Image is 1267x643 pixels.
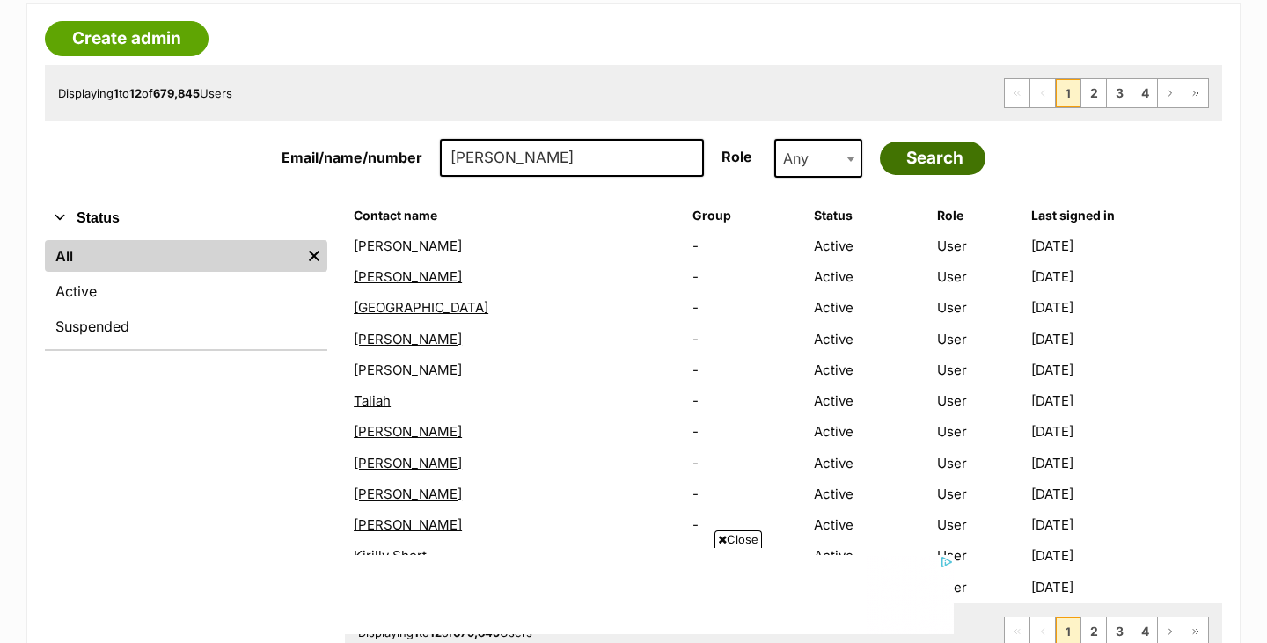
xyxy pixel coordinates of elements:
td: - [685,231,805,260]
span: Close [714,530,762,548]
td: Active [807,449,928,478]
td: [DATE] [1031,573,1220,602]
a: [PERSON_NAME] [354,423,462,440]
td: [DATE] [1031,262,1220,291]
td: [DATE] [1031,417,1220,446]
iframe: Advertisement [313,555,954,634]
a: [PERSON_NAME] [354,516,462,533]
td: [DATE] [1031,541,1220,570]
label: Role [721,148,752,165]
td: - [685,541,805,570]
span: Previous page [1030,79,1055,107]
td: Active [807,386,928,415]
span: Page 1 [1056,79,1080,107]
a: Create admin [45,21,209,56]
td: [DATE] [1031,325,1220,354]
td: Active [807,417,928,446]
a: [PERSON_NAME] [354,268,462,285]
input: Search [880,142,985,175]
a: [PERSON_NAME] [354,331,462,347]
td: - [685,417,805,446]
th: Contact name [347,201,684,230]
th: Role [930,201,1029,230]
a: Page 3 [1107,79,1132,107]
span: Displaying to of Users [58,86,232,100]
a: [GEOGRAPHIC_DATA] [354,299,488,316]
td: - [685,510,805,539]
th: Status [807,201,928,230]
a: Page 4 [1132,79,1157,107]
td: Active [807,541,928,570]
a: [PERSON_NAME] [354,362,462,378]
td: [DATE] [1031,479,1220,508]
div: Status [45,237,327,349]
td: - [685,325,805,354]
td: User [930,479,1029,508]
a: [PERSON_NAME] [354,486,462,502]
span: Any [774,139,862,178]
a: Taliah [354,392,391,409]
button: Status [45,207,327,230]
td: - [685,479,805,508]
a: Suspended [45,311,327,342]
td: [DATE] [1031,449,1220,478]
td: [DATE] [1031,355,1220,384]
td: Active [807,325,928,354]
a: [PERSON_NAME] [354,455,462,471]
td: User [930,231,1029,260]
span: Any [776,146,826,171]
a: Last page [1183,79,1208,107]
td: User [930,510,1029,539]
th: Last signed in [1031,201,1220,230]
td: [DATE] [1031,510,1220,539]
td: Active [807,479,928,508]
td: Active [807,231,928,260]
a: Remove filter [301,240,327,272]
a: [PERSON_NAME] [354,237,462,254]
td: User [930,293,1029,322]
a: Active [45,275,327,307]
td: Active [807,355,928,384]
td: User [930,262,1029,291]
span: First page [1005,79,1029,107]
td: User [930,325,1029,354]
nav: Pagination [1004,78,1209,108]
a: All [45,240,301,272]
td: [DATE] [1031,386,1220,415]
td: User [930,449,1029,478]
td: Active [807,262,928,291]
strong: 679,845 [153,86,200,100]
a: Page 2 [1081,79,1106,107]
td: [DATE] [1031,293,1220,322]
td: - [685,355,805,384]
label: Email/name/number [282,149,422,166]
th: Group [685,201,805,230]
td: Active [807,510,928,539]
td: User [930,541,1029,570]
td: Active [807,293,928,322]
strong: 1 [114,86,119,100]
td: User [930,417,1029,446]
td: User [930,355,1029,384]
td: - [685,293,805,322]
td: - [685,262,805,291]
td: User [930,386,1029,415]
td: [DATE] [1031,231,1220,260]
a: Next page [1158,79,1183,107]
td: - [685,449,805,478]
strong: 12 [129,86,142,100]
td: - [685,386,805,415]
td: User [930,573,1029,602]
